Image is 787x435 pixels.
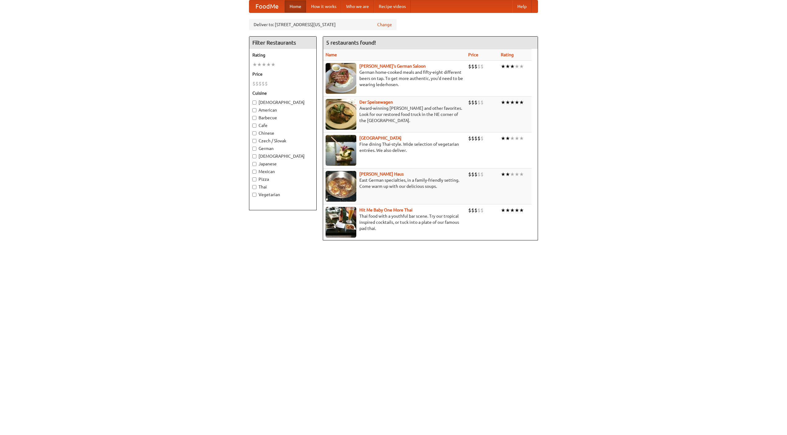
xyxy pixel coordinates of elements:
img: kohlhaus.jpg [326,171,356,202]
li: $ [468,171,471,178]
li: ★ [501,207,505,214]
li: ★ [519,207,524,214]
label: Vegetarian [252,192,313,198]
label: Cafe [252,122,313,129]
label: Barbecue [252,115,313,121]
li: $ [474,99,477,106]
li: $ [468,99,471,106]
li: ★ [510,207,515,214]
p: East German specialties, in a family-friendly setting. Come warm up with our delicious soups. [326,177,463,189]
input: Barbecue [252,116,256,120]
div: Deliver to: [STREET_ADDRESS][US_STATE] [249,19,397,30]
ng-pluralize: 5 restaurants found! [326,40,376,45]
li: ★ [510,63,515,70]
li: ★ [519,99,524,106]
li: ★ [515,63,519,70]
a: Hit Me Baby One More Thai [359,208,413,212]
img: speisewagen.jpg [326,99,356,130]
a: Name [326,52,337,57]
a: [PERSON_NAME]'s German Saloon [359,64,426,69]
label: Chinese [252,130,313,136]
a: Help [512,0,532,13]
li: ★ [266,61,271,68]
p: Award-winning [PERSON_NAME] and other favorites. Look for our restored food truck in the NE corne... [326,105,463,124]
li: $ [477,207,481,214]
li: $ [259,80,262,87]
li: ★ [519,135,524,142]
li: $ [474,135,477,142]
label: American [252,107,313,113]
a: Who we are [341,0,374,13]
label: Czech / Slovak [252,138,313,144]
li: ★ [519,63,524,70]
label: [DEMOGRAPHIC_DATA] [252,99,313,105]
li: ★ [515,171,519,178]
img: satay.jpg [326,135,356,166]
label: Mexican [252,168,313,175]
p: Thai food with a youthful bar scene. Try our tropical inspired cocktails, or tuck into a plate of... [326,213,463,231]
a: Home [285,0,306,13]
li: $ [474,171,477,178]
a: [PERSON_NAME] Haus [359,172,404,176]
label: Thai [252,184,313,190]
li: $ [481,63,484,70]
h5: Rating [252,52,313,58]
li: $ [252,80,255,87]
li: ★ [505,207,510,214]
li: $ [477,135,481,142]
input: Pizza [252,177,256,181]
li: ★ [515,207,519,214]
li: ★ [519,171,524,178]
p: German home-cooked meals and fifty-eight different beers on tap. To get more authentic, you'd nee... [326,69,463,88]
input: Vegetarian [252,193,256,197]
input: [DEMOGRAPHIC_DATA] [252,154,256,158]
li: $ [477,63,481,70]
a: Recipe videos [374,0,411,13]
input: Thai [252,185,256,189]
h5: Price [252,71,313,77]
li: $ [471,99,474,106]
a: FoodMe [249,0,285,13]
li: ★ [271,61,275,68]
input: American [252,108,256,112]
label: [DEMOGRAPHIC_DATA] [252,153,313,159]
li: $ [471,207,474,214]
li: ★ [510,135,515,142]
label: German [252,145,313,152]
input: Japanese [252,162,256,166]
li: ★ [262,61,266,68]
input: Czech / Slovak [252,139,256,143]
li: $ [468,207,471,214]
li: $ [471,63,474,70]
input: Cafe [252,124,256,128]
li: $ [474,63,477,70]
li: $ [474,207,477,214]
li: $ [468,135,471,142]
li: ★ [257,61,262,68]
img: esthers.jpg [326,63,356,94]
a: [GEOGRAPHIC_DATA] [359,136,401,140]
a: Rating [501,52,514,57]
li: ★ [252,61,257,68]
li: ★ [501,135,505,142]
li: $ [255,80,259,87]
li: $ [481,171,484,178]
input: Mexican [252,170,256,174]
label: Pizza [252,176,313,182]
li: $ [481,207,484,214]
img: babythai.jpg [326,207,356,238]
h4: Filter Restaurants [249,37,316,49]
a: Der Speisewagen [359,100,393,105]
li: $ [468,63,471,70]
li: ★ [505,171,510,178]
input: [DEMOGRAPHIC_DATA] [252,101,256,105]
li: ★ [505,99,510,106]
li: ★ [501,171,505,178]
p: Fine dining Thai-style. Wide selection of vegetarian entrées. We also deliver. [326,141,463,153]
li: $ [481,135,484,142]
li: ★ [501,63,505,70]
